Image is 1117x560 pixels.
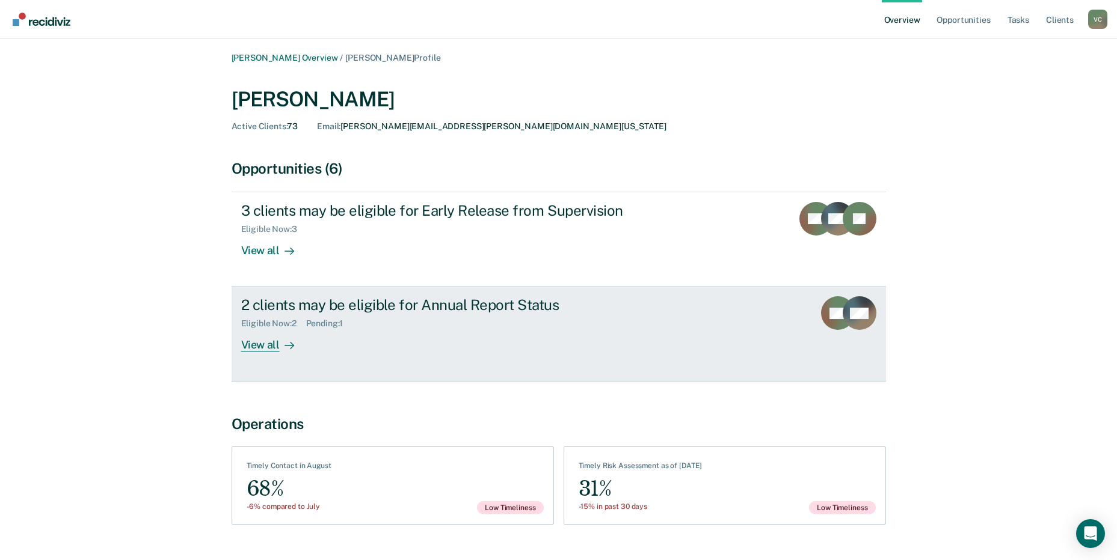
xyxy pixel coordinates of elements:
[306,318,353,329] div: Pending : 1
[317,121,340,131] span: Email :
[241,234,309,258] div: View all
[345,53,440,62] span: [PERSON_NAME] Profile
[579,475,703,502] div: 31%
[241,318,306,329] div: Eligible Now : 2
[232,160,886,177] div: Opportunities (6)
[337,53,345,62] span: /
[1088,10,1107,29] button: Profile dropdown button
[232,415,886,433] div: Operations
[241,296,663,314] div: 2 clients may be eligible for Annual Report Status
[1076,519,1105,548] div: Open Intercom Messenger
[13,13,70,26] img: Recidiviz
[241,202,663,219] div: 3 clients may be eligible for Early Release from Supervision
[232,53,338,62] a: [PERSON_NAME] Overview
[232,121,288,131] span: Active Clients :
[1088,10,1107,29] div: V C
[579,461,703,475] div: Timely Risk Assessment as of [DATE]
[809,501,875,514] span: Low Timeliness
[232,192,886,287] a: 3 clients may be eligible for Early Release from SupervisionEligible Now:3View all
[477,501,543,514] span: Low Timeliness
[247,475,331,502] div: 68%
[317,121,666,132] div: [PERSON_NAME][EMAIL_ADDRESS][PERSON_NAME][DOMAIN_NAME][US_STATE]
[247,502,331,511] div: -6% compared to July
[579,502,703,511] div: -15% in past 30 days
[241,329,309,352] div: View all
[241,224,307,234] div: Eligible Now : 3
[232,121,298,132] div: 73
[247,461,331,475] div: Timely Contact in August
[232,287,886,381] a: 2 clients may be eligible for Annual Report StatusEligible Now:2Pending:1View all
[232,87,886,112] div: [PERSON_NAME]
